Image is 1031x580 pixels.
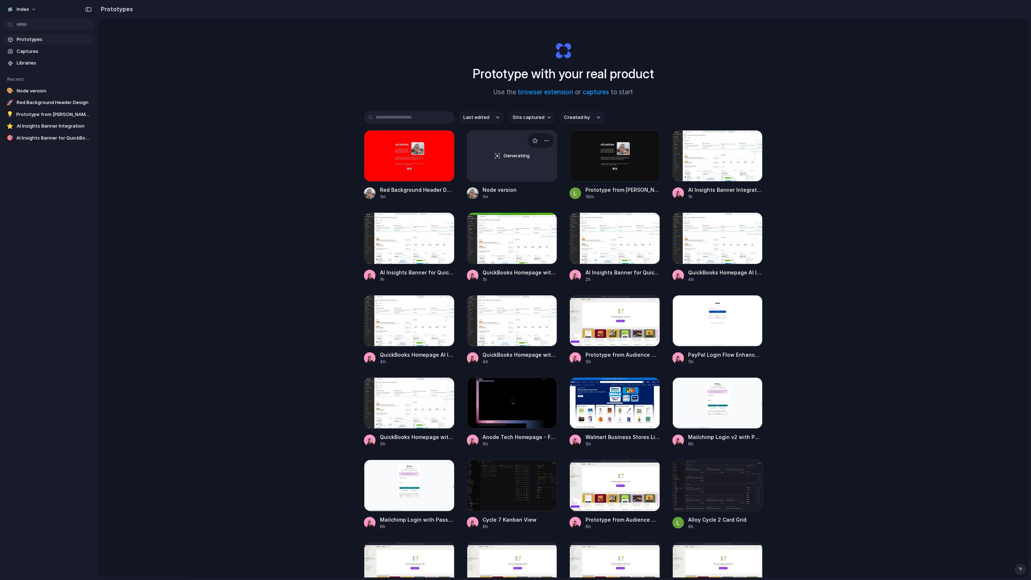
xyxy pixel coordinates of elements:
[364,130,455,200] a: Red Background Header DesignRed Background Header Design1m
[672,460,763,530] a: Alloy Cycle 2 Card GridAlloy Cycle 2 Card Grid6h
[585,441,660,447] div: 5h
[688,186,763,194] span: AI Insights Banner Integration
[564,114,590,121] span: Created by
[4,58,94,69] a: Libraries
[467,377,558,447] a: Anode Tech Homepage - Future of Energy UpdateAnode Tech Homepage - Future of Energy Update5h
[585,523,660,530] div: 6h
[483,269,558,276] span: QuickBooks Homepage with AI Insights Banner
[380,433,455,441] span: QuickBooks Homepage with AI Insights Banner
[364,460,455,530] a: Mailchimp Login with Password FieldMailchimp Login with Password Field6h
[4,4,40,15] button: Index
[380,194,455,200] div: 1m
[380,359,455,365] div: 4h
[570,295,660,365] a: Prototype from Audience Growth & EngagementPrototype from Audience Growth & Engagement5h
[585,359,660,365] div: 5h
[16,134,91,142] span: AI Insights Banner for QuickBooks Homepage
[98,5,133,13] h2: Prototypes
[672,295,763,365] a: PayPal Login Flow EnhancementPayPal Login Flow Enhancement5h
[513,114,545,121] span: Site captured
[560,111,605,124] button: Created by
[688,269,763,276] span: QuickBooks Homepage AI Insights Banner
[518,88,574,96] a: browser extension
[570,212,660,282] a: AI Insights Banner for QuickBooks HomepageAI Insights Banner for QuickBooks Homepage2h
[473,64,654,83] h1: Prototype with your real product
[483,523,558,530] div: 6h
[17,59,91,67] span: Libraries
[380,186,455,194] span: Red Background Header Design
[364,295,455,365] a: QuickBooks Homepage AI Insights BannerQuickBooks Homepage AI Insights Banner4h
[7,99,14,106] div: 🚀
[504,152,530,159] span: Generating
[585,269,660,276] span: AI Insights Banner for QuickBooks Homepage
[17,123,91,130] span: AI Insights Banner Integration
[688,516,763,523] span: Alloy Cycle 2 Card Grid
[380,351,455,359] span: QuickBooks Homepage AI Insights Banner
[585,516,660,523] span: Prototype from Audience Growth & Engagement
[570,130,660,200] a: Prototype from Leo Denham Headings v6Prototype from [PERSON_NAME] Headings v616m
[585,186,660,194] span: Prototype from [PERSON_NAME] Headings v6
[585,433,660,441] span: Walmart Business Stores List Extension
[467,130,558,200] a: GeneratingNode version1m
[380,516,455,523] span: Mailchimp Login with Password Field
[483,194,558,200] div: 1m
[467,295,558,365] a: QuickBooks Homepage with AI Insights BannerQuickBooks Homepage with AI Insights Banner4h
[7,134,13,142] div: 🎯
[4,34,94,45] a: Prototypes
[17,48,91,55] span: Captures
[688,351,763,359] span: PayPal Login Flow Enhancement
[459,111,504,124] button: Last edited
[688,441,763,447] div: 6h
[7,123,14,130] div: ⭐
[380,269,455,276] span: AI Insights Banner for QuickBooks Homepage
[4,86,94,96] a: 🎨Node version
[483,441,558,447] div: 5h
[483,276,558,283] div: 1h
[494,88,633,97] span: Use the or to start
[483,351,558,359] span: QuickBooks Homepage with AI Insights Banner
[17,6,29,13] span: Index
[364,377,455,447] a: QuickBooks Homepage with AI Insights BannerQuickBooks Homepage with AI Insights Banner5h
[585,276,660,283] div: 2h
[4,133,94,144] a: 🎯AI Insights Banner for QuickBooks Homepage
[483,516,558,523] span: Cycle 7 Kanban View
[7,111,13,118] div: 💡
[508,111,555,124] button: Site captured
[688,359,763,365] div: 5h
[483,359,558,365] div: 4h
[16,111,91,118] span: Prototype from [PERSON_NAME] Headings v6
[688,276,763,283] div: 4h
[7,87,14,95] div: 🎨
[17,36,91,43] span: Prototypes
[483,186,558,194] span: Node version
[483,433,558,441] span: Anode Tech Homepage - Future of Energy Update
[583,88,609,96] a: captures
[17,87,91,95] span: Node version
[380,523,455,530] div: 6h
[364,212,455,282] a: AI Insights Banner for QuickBooks HomepageAI Insights Banner for QuickBooks Homepage1h
[380,441,455,447] div: 5h
[7,76,24,82] span: Recent
[4,109,94,120] a: 💡Prototype from [PERSON_NAME] Headings v6
[585,351,660,359] span: Prototype from Audience Growth & Engagement
[688,523,763,530] div: 6h
[585,194,660,200] div: 16m
[688,433,763,441] span: Mailchimp Login v2 with Password Field
[463,114,489,121] span: Last edited
[4,121,94,132] a: ⭐AI Insights Banner Integration
[672,212,763,282] a: QuickBooks Homepage AI Insights BannerQuickBooks Homepage AI Insights Banner4h
[380,276,455,283] div: 1h
[570,460,660,530] a: Prototype from Audience Growth & EngagementPrototype from Audience Growth & Engagement6h
[17,99,91,106] span: Red Background Header Design
[4,97,94,108] a: 🚀Red Background Header Design
[672,377,763,447] a: Mailchimp Login v2 with Password FieldMailchimp Login v2 with Password Field6h
[672,130,763,200] a: AI Insights Banner IntegrationAI Insights Banner Integration1h
[4,46,94,57] a: Captures
[688,194,763,200] div: 1h
[570,377,660,447] a: Walmart Business Stores List ExtensionWalmart Business Stores List Extension5h
[467,460,558,530] a: Cycle 7 Kanban ViewCycle 7 Kanban View6h
[467,212,558,282] a: QuickBooks Homepage with AI Insights BannerQuickBooks Homepage with AI Insights Banner1h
